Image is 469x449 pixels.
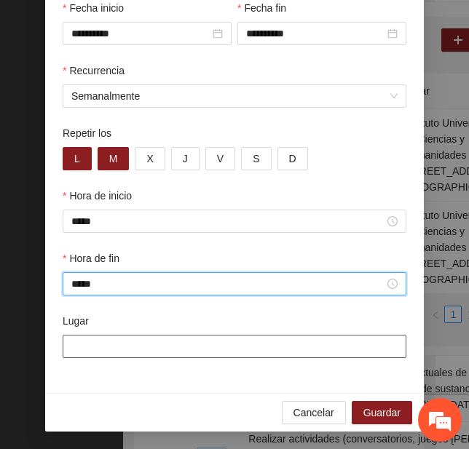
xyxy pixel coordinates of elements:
button: J [171,147,200,170]
span: Estamos en línea. [84,143,201,290]
span: X [146,151,153,167]
span: D [289,151,296,167]
label: Recurrencia [63,63,125,79]
input: Hora de inicio [71,213,385,229]
button: V [205,147,235,170]
button: D [277,147,308,170]
label: Repetir los [63,125,111,141]
span: L [74,151,80,167]
span: Semanalmente [71,85,398,107]
button: M [98,147,130,170]
span: M [109,151,118,167]
div: Minimizar ventana de chat en vivo [239,7,274,42]
label: Lugar [63,313,89,329]
input: Fecha inicio [71,25,210,41]
div: Chatee con nosotros ahora [76,74,245,93]
button: Cancelar [282,401,346,424]
input: Hora de fin [71,276,385,292]
button: Guardar [352,401,412,424]
span: Cancelar [293,405,334,421]
textarea: Escriba su mensaje y pulse “Intro” [7,296,277,347]
label: Hora de inicio [63,188,132,204]
button: S [241,147,271,170]
span: J [183,151,188,167]
span: V [217,151,224,167]
input: Fecha fin [246,25,385,41]
button: X [135,147,165,170]
span: Guardar [363,405,401,421]
button: L [63,147,92,170]
label: Hora de fin [63,250,119,266]
span: S [253,151,259,167]
input: Lugar [63,335,406,358]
